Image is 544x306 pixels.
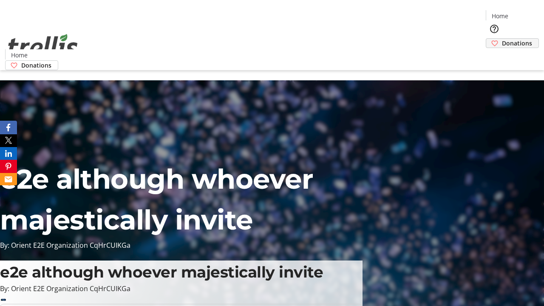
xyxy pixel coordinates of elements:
[21,61,51,70] span: Donations
[486,20,503,37] button: Help
[5,60,58,70] a: Donations
[6,51,33,59] a: Home
[11,51,28,59] span: Home
[502,39,532,48] span: Donations
[492,11,508,20] span: Home
[486,48,503,65] button: Cart
[5,25,81,67] img: Orient E2E Organization CqHrCUIKGa's Logo
[486,38,539,48] a: Donations
[486,11,513,20] a: Home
